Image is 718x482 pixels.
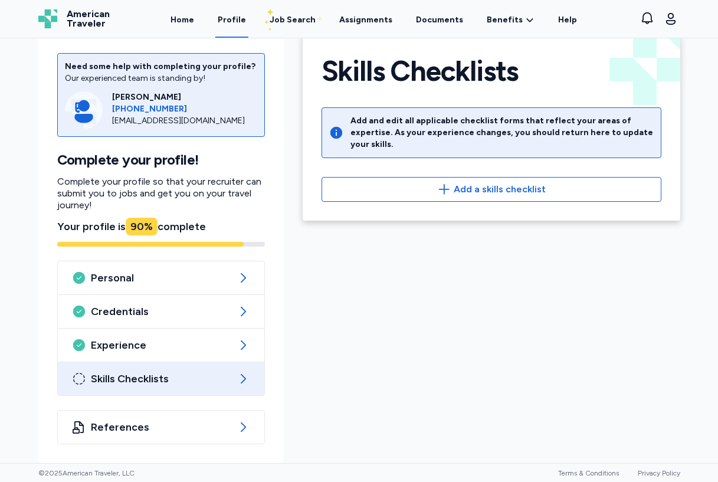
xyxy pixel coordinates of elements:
h1: Skills Checklists [322,53,519,88]
a: [PHONE_NUMBER] [112,103,257,115]
p: Complete your profile so that your recruiter can submit you to jobs and get you on your travel jo... [57,176,265,211]
div: Our experienced team is standing by! [65,73,257,84]
img: Consultant [65,91,103,129]
div: 90 % [126,218,158,235]
span: Skills Checklists [91,372,231,386]
div: [PERSON_NAME] [112,91,257,103]
div: [EMAIL_ADDRESS][DOMAIN_NAME] [112,115,257,127]
img: Logo [38,9,57,28]
span: Add a skills checklist [454,182,546,196]
span: Benefits [487,14,523,26]
a: Profile [215,1,248,38]
span: Personal [91,271,231,285]
span: Credentials [91,304,231,319]
span: References [91,420,231,434]
div: Job Search [270,14,316,26]
div: Need some help with completing your profile? [65,61,257,73]
span: © 2025 American Traveler, LLC [38,468,135,478]
a: Privacy Policy [638,469,680,477]
h1: Complete your profile! [57,151,265,169]
a: Benefits [487,14,535,26]
span: American Traveler [67,9,110,28]
a: Terms & Conditions [558,469,619,477]
div: Your profile is complete [57,218,265,235]
div: Add and edit all applicable checklist forms that reflect your areas of expertise. As your experie... [350,115,654,150]
span: Experience [91,338,231,352]
button: Add a skills checklist [322,177,661,202]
